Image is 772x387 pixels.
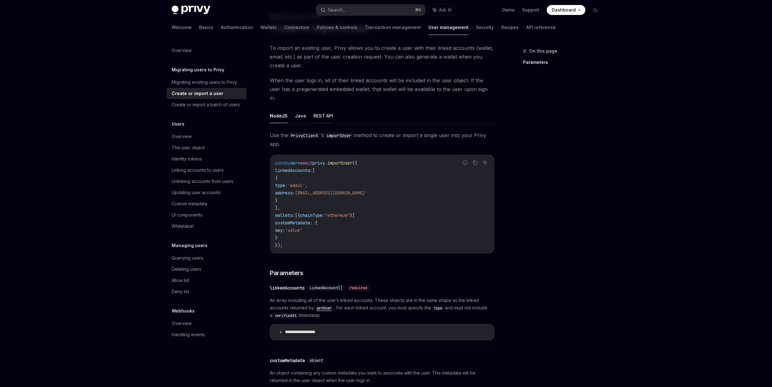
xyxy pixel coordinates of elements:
[172,133,192,140] div: Overview
[288,160,298,166] span: user
[431,305,445,311] code: type
[270,44,494,70] span: To import an existing user, Privy allows you to create a user with their linked accounts (wallet,...
[347,285,370,291] div: required
[167,77,246,88] a: Migrating existing users to Privy
[167,165,246,176] a: Linking accounts to users
[275,160,288,166] span: const
[260,20,277,35] a: Wallets
[172,90,223,97] div: Create or import a user
[172,101,240,108] div: Create or import a batch of users
[324,132,354,139] code: importUser
[172,307,195,315] h5: Webhooks
[295,108,306,123] button: Java
[167,329,246,340] a: Handling events
[295,213,300,218] span: [{
[167,153,246,165] a: Identity tokens
[275,235,278,241] span: }
[221,20,253,35] a: Authentication
[172,265,201,273] div: Deleting users
[547,5,585,15] a: Dashboard
[325,160,327,166] span: .
[167,187,246,198] a: Updating user accounts
[275,205,280,211] span: ],
[272,313,299,319] code: verifiedAt
[552,7,576,13] span: Dashboard
[522,7,539,13] a: Support
[352,160,357,166] span: ({
[270,297,494,319] span: An array including all of the user’s linked accounts. These objects are in the same shape as the ...
[365,20,421,35] a: Transaction management
[295,190,367,196] span: [EMAIL_ADDRESS][DOMAIN_NAME]'
[172,66,224,74] h5: Migrating users to Privy
[199,20,213,35] a: Basics
[523,57,605,67] a: Parameters
[310,285,342,290] span: LinkedAccount[]
[275,242,283,248] span: });
[172,120,184,128] h5: Users
[313,108,333,123] button: REST API
[526,20,556,35] a: API reference
[275,213,295,218] span: wallets:
[167,286,246,297] a: Deny list
[439,7,451,13] span: Ask AI
[327,160,352,166] span: importUser
[310,220,317,226] span: : {
[167,264,246,275] a: Deleting users
[270,285,305,291] div: linkedAccounts
[167,176,246,187] a: Unlinking accounts from users
[172,178,233,185] div: Unlinking accounts from users
[590,5,600,15] button: Toggle dark mode
[300,160,312,166] span: await
[275,168,312,173] span: linkedAccounts:
[310,358,323,363] span: object
[501,20,519,35] a: Recipes
[275,220,310,226] span: customMetadata
[167,209,246,221] a: UI components
[167,45,246,56] a: Overview
[270,357,305,364] div: customMetadata
[172,242,207,249] h5: Managing users
[270,108,288,123] button: NodeJS
[316,4,425,16] button: Search...⌘K
[314,305,334,311] code: getUser
[328,6,345,14] div: Search...
[167,221,246,232] a: Whitelabel
[172,320,192,327] div: Overview
[172,144,205,151] div: The user object
[167,275,246,286] a: Allow list
[167,198,246,209] a: Custom metadata
[275,175,278,181] span: {
[172,277,189,284] div: Allow list
[288,183,305,188] span: 'email'
[314,305,334,310] a: getUser
[172,254,203,262] div: Querying users
[461,159,469,167] button: Report incorrect code
[502,7,515,13] a: Demo
[172,200,207,208] div: Custom metadata
[350,213,355,218] span: }]
[172,79,237,86] div: Migrating existing users to Privy
[167,252,246,264] a: Querying users
[325,213,350,218] span: "ethereum"
[172,166,224,174] div: Linking accounts to users
[270,269,303,277] span: Parameters
[481,159,489,167] button: Ask AI
[317,20,357,35] a: Policies & controls
[428,20,469,35] a: User management
[305,183,307,188] span: ,
[275,198,278,203] span: }
[275,183,288,188] span: type:
[172,331,205,338] div: Handling events
[167,318,246,329] a: Overview
[172,211,203,219] div: UI components
[288,132,321,139] code: PrivyClient
[167,88,246,99] a: Create or import a user
[270,131,494,148] span: Use the ’s method to create or import a single user into your Privy app.
[172,20,192,35] a: Welcome
[312,160,325,166] span: privy
[471,159,479,167] button: Copy the contents from the code block
[172,6,210,14] img: dark logo
[172,189,221,196] div: Updating user accounts
[300,213,325,218] span: chainType:
[270,369,494,384] span: An object containing any custom metadata you want to associate with the user. This metadata will ...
